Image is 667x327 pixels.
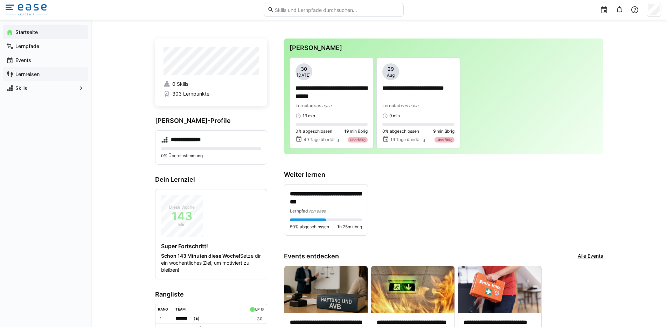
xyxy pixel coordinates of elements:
[172,81,188,88] span: 0 Skills
[290,44,598,52] h3: [PERSON_NAME]
[172,90,209,97] span: 303 Lernpunkte
[308,208,326,214] span: von ease
[248,316,262,322] p: 30
[297,72,311,78] span: [DATE]
[155,176,267,183] h3: Dein Lernziel
[389,113,400,119] span: 9 min
[158,307,168,311] div: Rang
[435,137,454,142] div: Überfällig
[290,224,329,230] span: 50% abgeschlossen
[390,137,425,142] span: 19 Tage überfällig
[194,315,200,322] span: ( )
[387,72,395,78] span: Aug
[401,103,418,108] span: von ease
[458,266,541,313] img: image
[155,291,267,298] h3: Rangliste
[344,128,368,134] span: 19 min übrig
[160,316,170,322] p: 1
[175,307,186,311] div: Team
[388,65,394,72] span: 29
[296,128,332,134] span: 0% abgeschlossen
[382,103,401,108] span: Lernpfad
[255,307,259,311] div: LP
[164,81,259,88] a: 0 Skills
[161,153,261,159] p: 0% Übereinstimmung
[261,306,264,312] a: ø
[348,137,368,142] div: Überfällig
[284,171,603,179] h3: Weiter lernen
[274,7,399,13] input: Skills und Lernpfade durchsuchen…
[382,128,419,134] span: 0% abgeschlossen
[284,252,339,260] h3: Events entdecken
[337,224,362,230] span: 1h 25m übrig
[303,113,315,119] span: 19 min
[304,137,339,142] span: 49 Tage überfällig
[433,128,454,134] span: 9 min übrig
[371,266,454,313] img: image
[578,252,603,260] a: Alle Events
[301,65,307,72] span: 30
[290,208,308,214] span: Lernpfad
[296,103,314,108] span: Lernpfad
[161,243,261,250] h4: Super Fortschritt!
[161,253,240,259] strong: Schon 143 Minuten diese Woche!
[314,103,332,108] span: von ease
[155,117,267,125] h3: [PERSON_NAME]-Profile
[284,266,368,313] img: image
[161,252,261,273] p: Setze dir ein wöchentliches Ziel, um motiviert zu bleiben!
